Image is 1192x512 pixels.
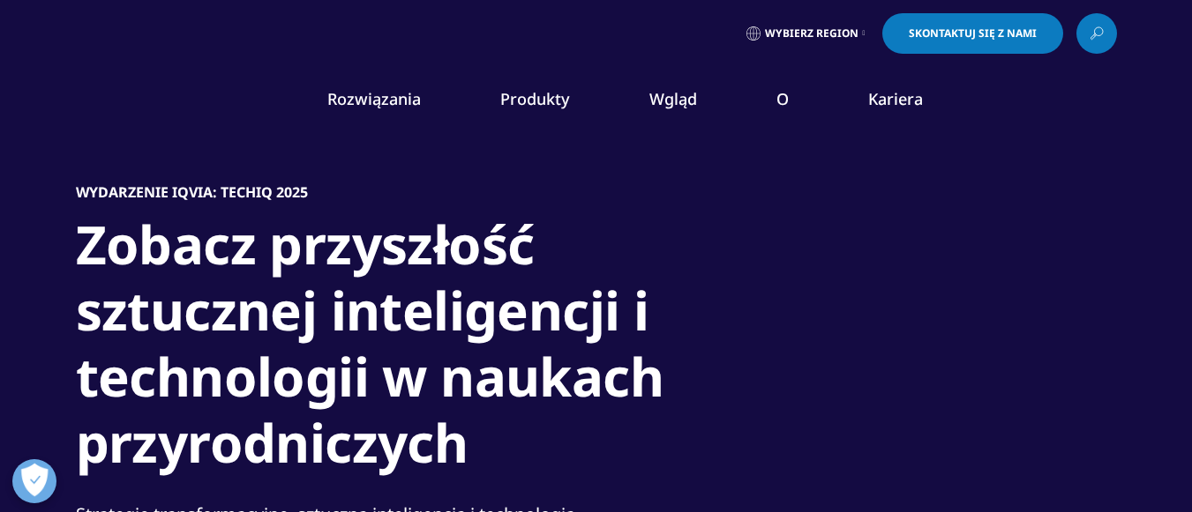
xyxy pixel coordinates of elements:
a: Rozwiązania [327,88,421,109]
button: Otwórz Preferencje [12,459,56,503]
a: Wgląd [649,88,697,109]
a: O [776,88,789,109]
nav: Podstawowy [224,62,1117,145]
font: Wydarzenie IQVIA: TechIQ 2025​ [76,182,308,202]
a: Kariera [868,88,923,109]
font: Skontaktuj się z nami [909,26,1037,41]
a: Produkty [500,88,570,109]
font: Zobacz przyszłość sztucznej inteligencji i technologii w naukach przyrodniczych [76,208,663,479]
font: Wybierz region [765,26,858,41]
a: Skontaktuj się z nami [882,13,1063,54]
